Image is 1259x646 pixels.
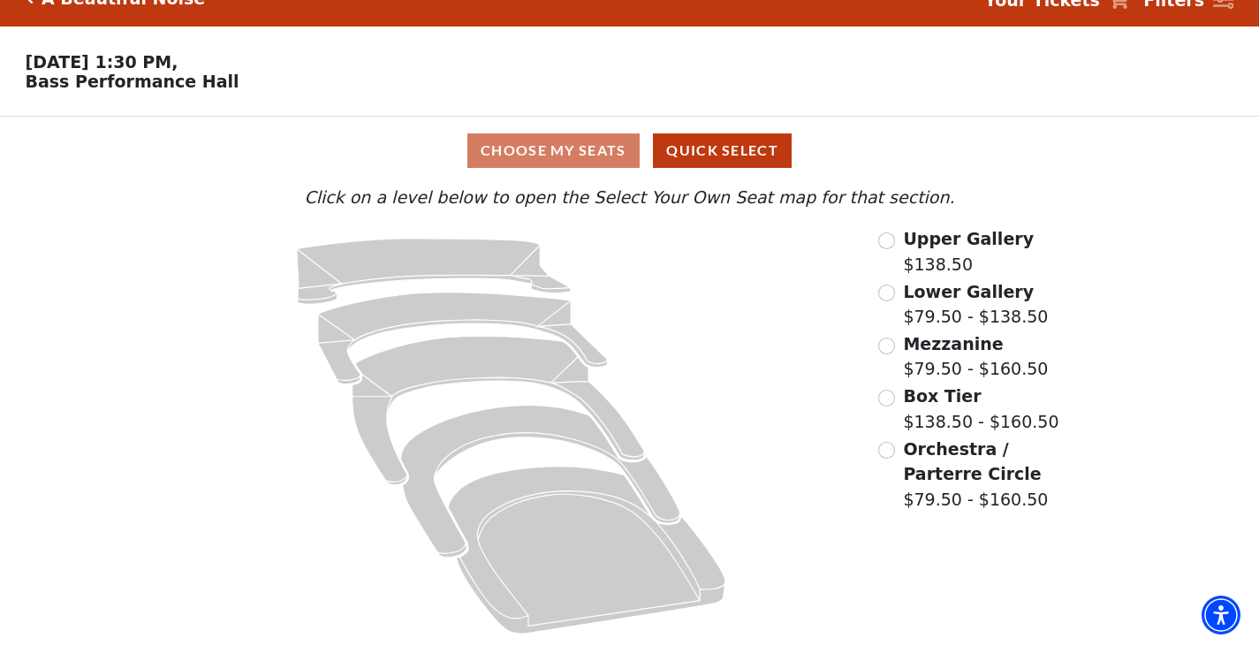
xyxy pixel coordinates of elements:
button: Quick Select [653,133,792,168]
label: $138.50 [903,226,1034,277]
span: Mezzanine [903,334,1003,353]
path: Lower Gallery - Seats Available: 22 [318,293,608,384]
span: Upper Gallery [903,229,1034,248]
path: Upper Gallery - Seats Available: 250 [297,239,571,304]
label: $79.50 - $160.50 [903,437,1088,513]
input: Box Tier$138.50 - $160.50 [878,390,895,407]
input: Lower Gallery$79.50 - $138.50 [878,285,895,301]
span: Box Tier [903,386,981,406]
label: $79.50 - $160.50 [903,331,1048,382]
span: Orchestra / Parterre Circle [903,439,1041,484]
div: Accessibility Menu [1202,596,1240,635]
path: Orchestra / Parterre Circle - Seats Available: 20 [448,467,725,635]
p: Click on a level below to open the Select Your Own Seat map for that section. [170,185,1088,210]
label: $138.50 - $160.50 [903,384,1058,434]
input: Orchestra / Parterre Circle$79.50 - $160.50 [878,442,895,459]
input: Upper Gallery$138.50 [878,232,895,249]
input: Mezzanine$79.50 - $160.50 [878,338,895,354]
span: Lower Gallery [903,282,1034,301]
label: $79.50 - $138.50 [903,279,1048,330]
